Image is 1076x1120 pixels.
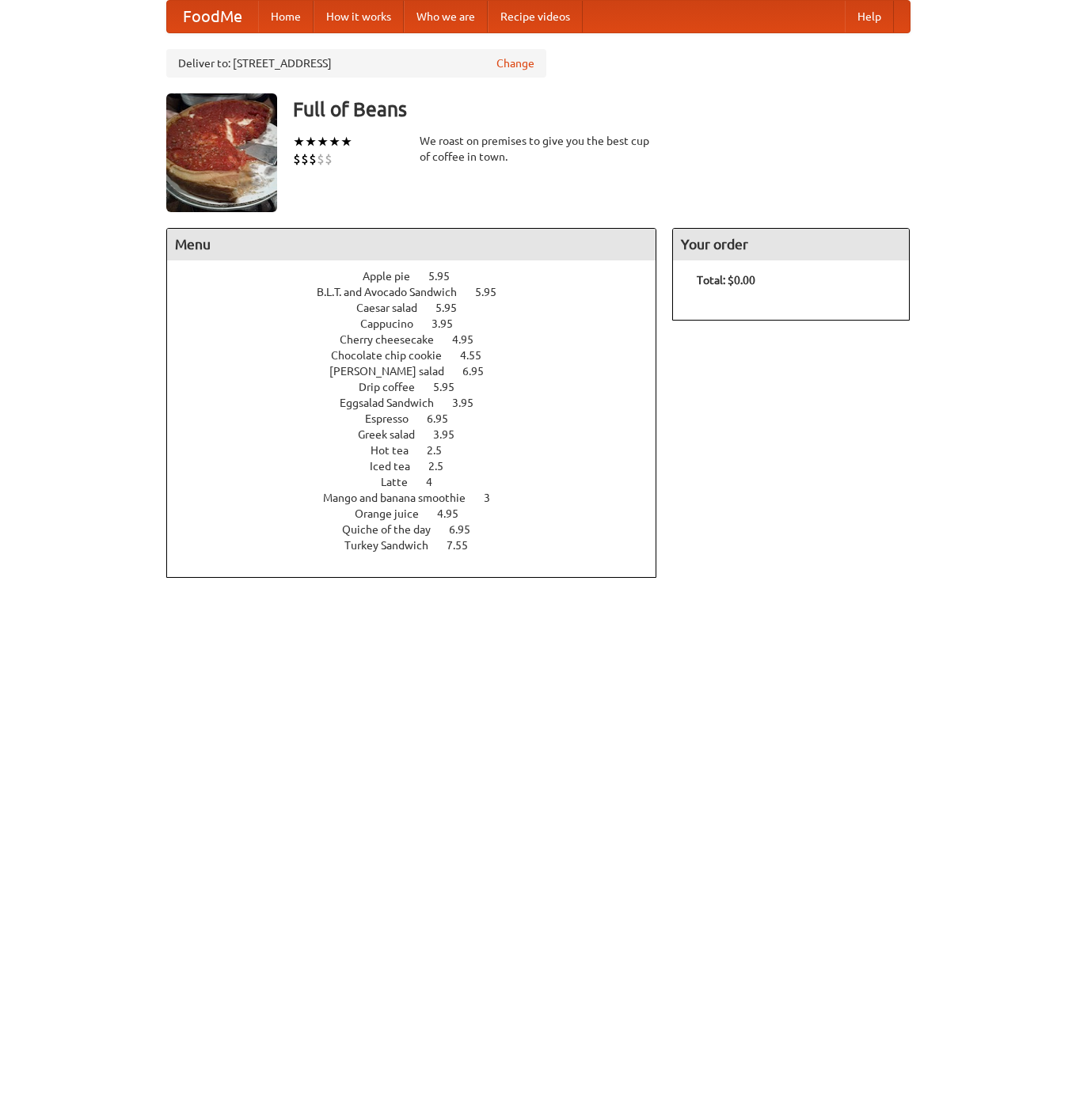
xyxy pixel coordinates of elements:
div: Deliver to: [STREET_ADDRESS] [166,49,546,78]
li: ★ [329,133,340,150]
h4: Your order [673,229,909,260]
a: Chocolate chip cookie 4.55 [331,349,511,362]
a: Hot tea 2.5 [371,444,471,457]
span: 2.5 [427,444,458,457]
a: Orange juice 4.95 [355,507,488,520]
a: Turkey Sandwich 7.55 [344,539,497,552]
a: Caesar salad 5.95 [356,302,486,314]
span: 4.55 [460,349,497,362]
span: Greek salad [358,428,431,441]
span: 4.95 [437,507,474,520]
a: Greek salad 3.95 [358,428,484,441]
a: Mango and banana smoothie 3 [323,492,519,504]
h4: Menu [167,229,656,260]
span: 2.5 [428,460,459,473]
span: Caesar salad [356,302,433,314]
span: 5.95 [433,381,470,393]
a: Change [496,55,534,71]
span: Turkey Sandwich [344,539,444,552]
a: Recipe videos [488,1,583,32]
span: Orange juice [355,507,435,520]
span: 6.95 [449,523,486,536]
a: Cappucino 3.95 [360,317,482,330]
span: 3.95 [433,428,470,441]
span: 3.95 [432,317,469,330]
a: Quiche of the day 6.95 [342,523,500,536]
span: Quiche of the day [342,523,447,536]
li: ★ [317,133,329,150]
span: B.L.T. and Avocado Sandwich [317,286,473,298]
a: Latte 4 [381,476,462,488]
li: ★ [340,133,352,150]
span: 6.95 [427,412,464,425]
b: Total: $0.00 [697,274,755,287]
span: Mango and banana smoothie [323,492,481,504]
a: Drip coffee 5.95 [359,381,484,393]
li: $ [293,150,301,168]
img: angular.jpg [166,93,277,212]
li: $ [309,150,317,168]
li: ★ [305,133,317,150]
span: 4.95 [452,333,489,346]
a: Cherry cheesecake 4.95 [340,333,503,346]
a: Eggsalad Sandwich 3.95 [340,397,503,409]
a: Iced tea 2.5 [370,460,473,473]
a: Home [258,1,314,32]
a: Who we are [404,1,488,32]
a: Apple pie 5.95 [363,270,479,283]
a: Help [845,1,894,32]
span: 4 [426,476,448,488]
a: Espresso 6.95 [365,412,477,425]
li: $ [301,150,309,168]
span: 7.55 [447,539,484,552]
li: $ [325,150,333,168]
span: [PERSON_NAME] salad [329,365,460,378]
span: 6.95 [462,365,500,378]
span: 5.95 [435,302,473,314]
li: $ [317,150,325,168]
span: Iced tea [370,460,426,473]
span: Cappucino [360,317,429,330]
div: We roast on premises to give you the best cup of coffee in town. [420,133,657,165]
span: 5.95 [475,286,512,298]
span: 3.95 [452,397,489,409]
span: Eggsalad Sandwich [340,397,450,409]
a: B.L.T. and Avocado Sandwich 5.95 [317,286,526,298]
a: [PERSON_NAME] salad 6.95 [329,365,513,378]
a: FoodMe [167,1,258,32]
span: Apple pie [363,270,426,283]
span: Latte [381,476,424,488]
span: 5.95 [428,270,466,283]
span: Chocolate chip cookie [331,349,458,362]
span: Espresso [365,412,424,425]
span: 3 [484,492,506,504]
span: Cherry cheesecake [340,333,450,346]
li: ★ [293,133,305,150]
h3: Full of Beans [293,93,911,125]
span: Hot tea [371,444,424,457]
span: Drip coffee [359,381,431,393]
a: How it works [314,1,404,32]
